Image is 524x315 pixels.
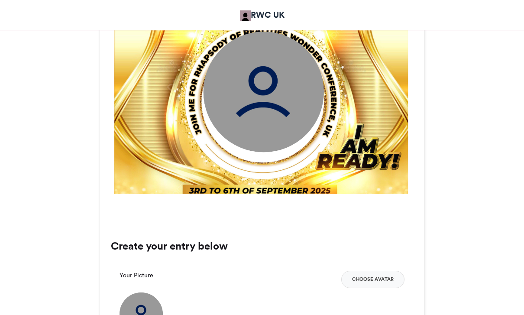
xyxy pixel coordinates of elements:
[120,271,153,280] label: Your Picture
[240,9,285,21] a: RWC UK
[240,10,251,21] img: RWC UK
[341,271,404,288] button: Choose Avatar
[203,31,324,152] img: user_circle.png
[111,241,413,251] h3: Create your entry below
